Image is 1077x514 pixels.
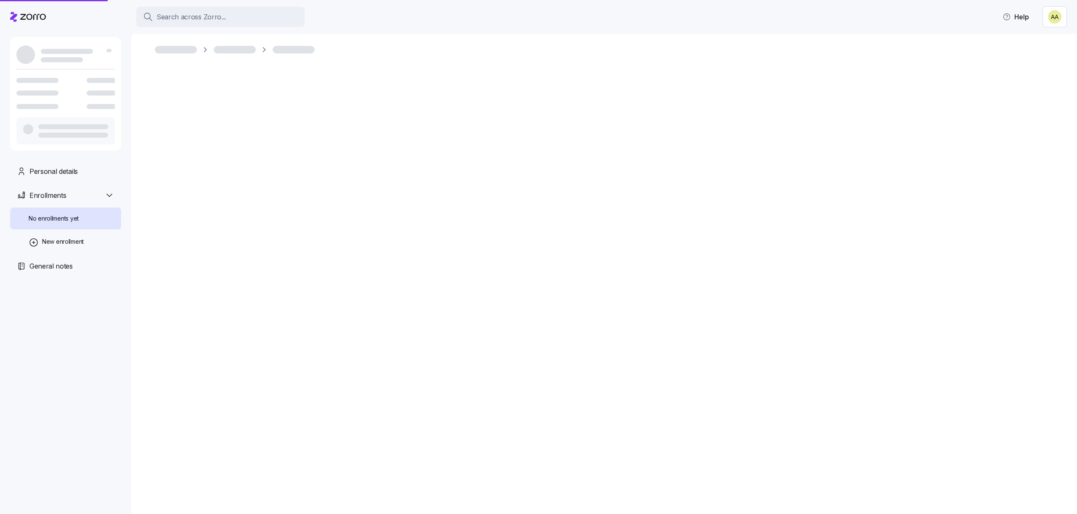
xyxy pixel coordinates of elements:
button: Search across Zorro... [136,7,305,27]
span: Search across Zorro... [157,12,226,22]
span: General notes [29,261,73,272]
button: Help [996,8,1036,25]
img: 69dbe272839496de7880a03cd36c60c1 [1048,10,1061,24]
span: No enrollments yet [29,214,79,223]
span: Help [1003,12,1029,22]
span: Personal details [29,166,78,177]
span: New enrollment [42,237,84,246]
span: Enrollments [29,190,66,201]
